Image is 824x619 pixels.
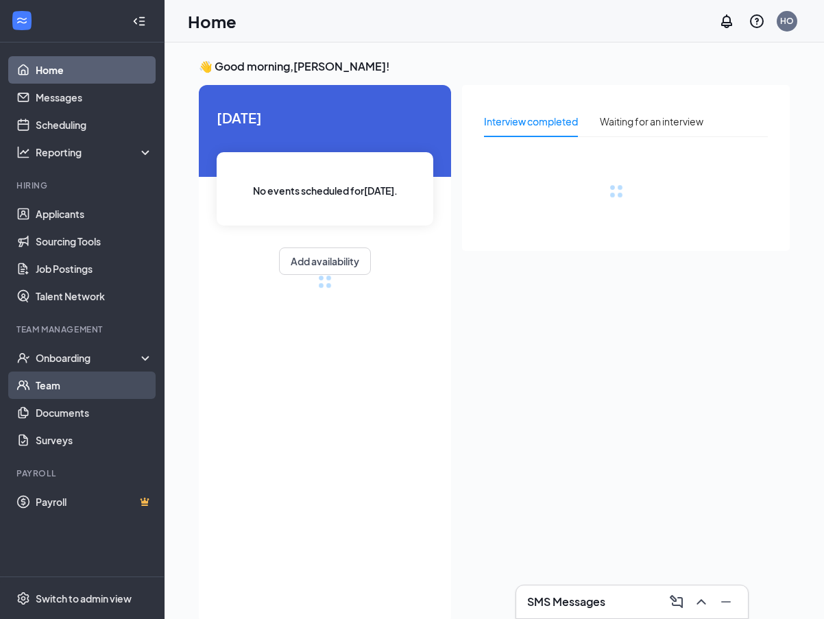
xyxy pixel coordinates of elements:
a: Sourcing Tools [36,228,153,255]
div: Interview completed [484,114,578,129]
span: No events scheduled for [DATE] . [253,183,398,198]
a: Scheduling [36,111,153,138]
a: Surveys [36,426,153,454]
svg: Settings [16,592,30,605]
a: Talent Network [36,282,153,310]
button: ComposeMessage [666,591,688,613]
button: Minimize [715,591,737,613]
a: Messages [36,84,153,111]
a: PayrollCrown [36,488,153,515]
h1: Home [188,10,237,33]
svg: ChevronUp [693,594,710,610]
div: Waiting for an interview [600,114,703,129]
div: loading meetings... [318,275,332,289]
div: Team Management [16,324,150,335]
div: Payroll [16,468,150,479]
svg: Analysis [16,145,30,159]
span: [DATE] [217,107,433,128]
div: HO [780,15,794,27]
h3: 👋 Good morning, [PERSON_NAME] ! [199,59,790,74]
svg: QuestionInfo [749,13,765,29]
svg: Collapse [132,14,146,28]
div: Reporting [36,145,154,159]
a: Home [36,56,153,84]
h3: SMS Messages [527,594,605,609]
div: Onboarding [36,351,141,365]
button: ChevronUp [690,591,712,613]
a: Documents [36,399,153,426]
a: Job Postings [36,255,153,282]
a: Applicants [36,200,153,228]
button: Add availability [279,247,371,275]
a: Team [36,372,153,399]
div: Hiring [16,180,150,191]
svg: WorkstreamLogo [15,14,29,27]
svg: UserCheck [16,351,30,365]
svg: ComposeMessage [668,594,685,610]
div: Switch to admin view [36,592,132,605]
svg: Notifications [718,13,735,29]
svg: Minimize [718,594,734,610]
